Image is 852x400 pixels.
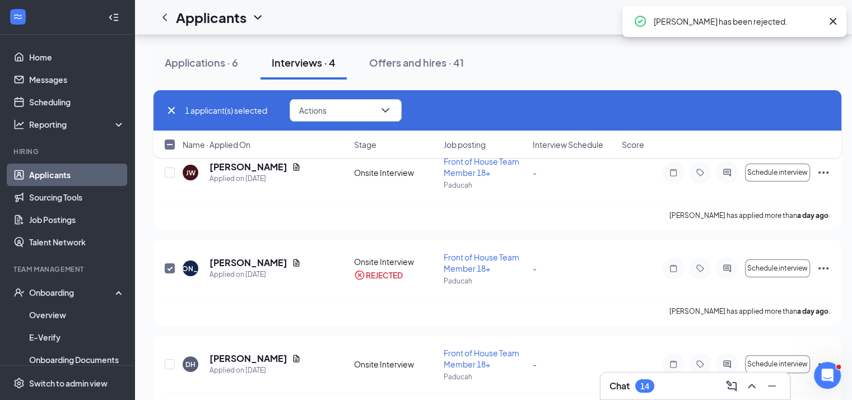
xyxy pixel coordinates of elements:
[29,348,125,371] a: Onboarding Documents
[444,252,519,273] span: Front of House Team Member 18+
[743,377,761,395] button: ChevronUp
[634,15,647,28] svg: CheckmarkCircle
[29,119,125,130] div: Reporting
[747,169,808,176] span: Schedule interview
[533,359,537,369] span: -
[817,166,830,179] svg: Ellipses
[667,264,680,273] svg: Note
[29,91,125,113] a: Scheduling
[640,382,649,391] div: 14
[745,164,810,182] button: Schedule interview
[354,359,436,370] div: Onsite Interview
[176,8,246,27] h1: Applicants
[13,119,25,130] svg: Analysis
[693,168,707,177] svg: Tag
[817,357,830,371] svg: Ellipses
[745,259,810,277] button: Schedule interview
[13,378,25,389] svg: Settings
[765,379,779,393] svg: Minimize
[292,354,301,363] svg: Document
[720,360,734,369] svg: ActiveChat
[29,304,125,326] a: Overview
[29,46,125,68] a: Home
[444,372,526,382] p: Paducah
[669,306,830,316] p: [PERSON_NAME] has applied more than .
[444,276,526,286] p: Paducah
[292,258,301,267] svg: Document
[209,352,287,365] h5: [PERSON_NAME]
[108,12,119,23] svg: Collapse
[290,99,402,122] button: ActionsChevronDown
[379,104,392,117] svg: ChevronDown
[186,168,195,178] div: JW
[209,257,287,269] h5: [PERSON_NAME]
[354,167,436,178] div: Onsite Interview
[826,15,840,28] svg: Cross
[725,379,738,393] svg: ComposeMessage
[693,360,707,369] svg: Tag
[251,11,264,24] svg: ChevronDown
[745,379,758,393] svg: ChevronUp
[693,264,707,273] svg: Tag
[272,55,336,69] div: Interviews · 4
[654,15,822,28] div: [PERSON_NAME] has been rejected.
[723,377,741,395] button: ComposeMessage
[817,262,830,275] svg: Ellipses
[747,264,808,272] span: Schedule interview
[745,355,810,373] button: Schedule interview
[209,173,301,184] div: Applied on [DATE]
[29,231,125,253] a: Talent Network
[29,164,125,186] a: Applicants
[162,264,220,273] div: [PERSON_NAME]
[667,168,680,177] svg: Note
[609,380,630,392] h3: Chat
[667,360,680,369] svg: Note
[763,377,781,395] button: Minimize
[165,104,178,117] svg: Cross
[185,104,267,117] span: 1 applicant(s) selected
[299,106,327,114] span: Actions
[533,168,537,178] span: -
[669,211,830,220] p: [PERSON_NAME] has applied more than .
[622,139,644,150] span: Score
[29,378,108,389] div: Switch to admin view
[444,156,519,178] span: Front of House Team Member 18+
[209,365,301,376] div: Applied on [DATE]
[29,287,115,298] div: Onboarding
[747,360,808,368] span: Schedule interview
[13,287,25,298] svg: UserCheck
[29,186,125,208] a: Sourcing Tools
[354,256,436,267] div: Onsite Interview
[209,269,301,280] div: Applied on [DATE]
[12,11,24,22] svg: WorkstreamLogo
[13,147,123,156] div: Hiring
[354,139,376,150] span: Stage
[185,360,195,369] div: DH
[533,263,537,273] span: -
[13,264,123,274] div: Team Management
[165,55,238,69] div: Applications · 6
[183,139,250,150] span: Name · Applied On
[797,307,828,315] b: a day ago
[354,269,365,281] svg: CrossCircle
[366,269,403,281] div: REJECTED
[814,362,841,389] iframe: Intercom live chat
[29,326,125,348] a: E-Verify
[444,180,526,190] p: Paducah
[444,348,519,369] span: Front of House Team Member 18+
[533,139,603,150] span: Interview Schedule
[720,264,734,273] svg: ActiveChat
[29,208,125,231] a: Job Postings
[29,68,125,91] a: Messages
[720,168,734,177] svg: ActiveChat
[158,11,171,24] svg: ChevronLeft
[444,139,486,150] span: Job posting
[797,211,828,220] b: a day ago
[369,55,464,69] div: Offers and hires · 41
